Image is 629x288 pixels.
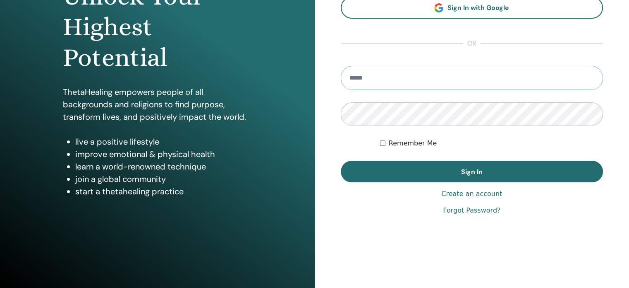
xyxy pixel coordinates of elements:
span: Sign In [461,167,483,176]
span: or [463,39,481,48]
li: live a positive lifestyle [75,136,252,148]
li: join a global community [75,173,252,185]
p: ThetaHealing empowers people of all backgrounds and religions to find purpose, transform lives, a... [63,86,252,123]
a: Create an account [441,189,502,199]
a: Forgot Password? [443,206,500,215]
span: Sign In with Google [447,3,509,12]
li: improve emotional & physical health [75,148,252,160]
li: learn a world-renowned technique [75,160,252,173]
label: Remember Me [389,138,437,148]
div: Keep me authenticated indefinitely or until I manually logout [380,138,603,148]
li: start a thetahealing practice [75,185,252,198]
button: Sign In [341,161,603,182]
